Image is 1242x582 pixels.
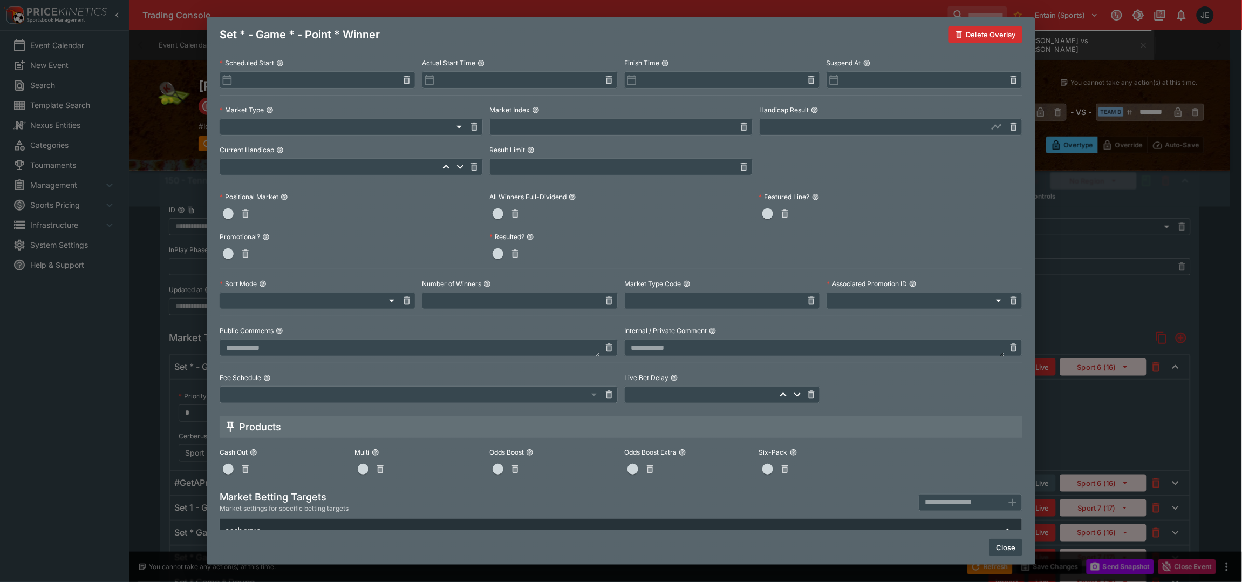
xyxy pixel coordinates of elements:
h5: Market Betting Targets [220,491,349,503]
p: Associated Promotion ID [827,279,907,288]
button: Fee Schedule [263,374,271,382]
button: Multi [372,449,379,456]
button: Resulted? [527,233,534,241]
p: Market Type Code [624,279,681,288]
button: Odds Boost Extra [679,449,686,456]
p: Odds Boost [489,448,524,457]
p: Live Bet Delay [624,373,668,382]
p: Cash Out [220,448,248,457]
button: Positional Market [281,193,288,201]
p: Multi [354,448,370,457]
button: Six-Pack [790,449,797,456]
p: Finish Time [624,58,659,67]
button: All Winners Full-Dividend [569,193,576,201]
button: Associated Promotion ID [909,280,917,288]
p: Suspend At [827,58,861,67]
button: Market Type Code [683,280,691,288]
span: Market settings for specific betting targets [220,503,349,514]
button: Cash Out [250,449,257,456]
button: Sort Mode [259,280,267,288]
button: Number of Winners [483,280,491,288]
p: Sort Mode [220,279,257,288]
p: Market Index [489,105,530,114]
p: Resulted? [489,232,524,241]
button: Odds Boost [526,449,534,456]
p: Promotional? [220,232,260,241]
p: Odds Boost Extra [624,448,677,457]
h4: Set * - Game * - Point * Winner [220,28,380,42]
p: Actual Start Time [422,58,475,67]
button: Close [989,539,1022,556]
button: Market Index [532,106,540,114]
button: Current Handicap [276,146,284,154]
p: Internal / Private Comment [624,326,707,335]
button: Result Limit [527,146,535,154]
p: Handicap Result [759,105,809,114]
button: Finish Time [661,59,669,67]
p: All Winners Full-Dividend [489,192,567,201]
button: Actual Start Time [477,59,485,67]
button: Public Comments [276,327,283,335]
button: Handicap Result [811,106,818,114]
button: Market Type [266,106,274,114]
button: Suspend At [863,59,871,67]
button: Live Bet Delay [671,374,678,382]
p: Featured Line? [759,192,810,201]
p: Current Handicap [220,145,274,154]
button: Internal / Private Comment [709,327,716,335]
button: Delete Overlay [949,26,1022,43]
p: Public Comments [220,326,274,335]
p: Six-Pack [759,448,788,457]
p: Scheduled Start [220,58,274,67]
p: Result Limit [489,145,525,154]
h5: Products [239,421,281,433]
h6: cerberus [224,525,261,537]
p: Fee Schedule [220,373,261,382]
button: Scheduled Start [276,59,284,67]
p: Market Type [220,105,264,114]
p: Positional Market [220,192,278,201]
p: Number of Winners [422,279,481,288]
button: Promotional? [262,233,270,241]
button: Featured Line? [812,193,820,201]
